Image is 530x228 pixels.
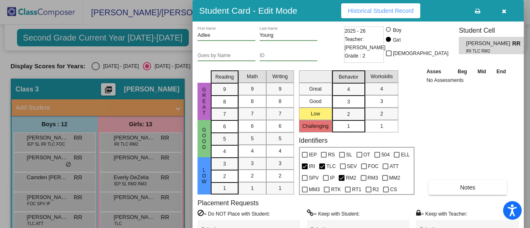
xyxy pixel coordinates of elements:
span: 6 [279,122,282,130]
span: IRI TLC RM2 [466,48,506,54]
button: Historical Student Record [341,3,420,18]
span: 3 [279,160,282,167]
span: 3 [347,98,350,106]
span: [PERSON_NAME] [466,39,512,48]
span: 4 [380,85,383,93]
span: Good [200,127,208,150]
td: No Assessments [424,76,511,84]
span: 6 [223,123,226,130]
span: MM3 [309,185,320,194]
span: 1 [347,122,350,130]
span: Grade : 2 [344,52,365,60]
span: 2 [279,172,282,180]
span: 8 [223,98,226,106]
span: 8 [279,98,282,105]
span: 4 [279,147,282,155]
span: 5 [223,135,226,143]
label: = Keep with Student: [307,209,360,218]
label: Placement Requests [198,199,259,207]
label: = Keep with Teacher: [416,209,467,218]
span: FOC [368,161,378,171]
span: MM2 [389,173,400,183]
span: 5 [279,135,282,142]
span: OT [364,150,371,160]
span: ATT [390,161,399,171]
th: Mid [472,67,491,76]
span: Historical Student Record [348,7,414,14]
span: 7 [279,110,282,118]
span: Behavior [339,73,358,81]
th: Beg [452,67,472,76]
th: End [491,67,511,76]
span: CS [390,185,397,194]
span: Notes [460,184,475,191]
span: 2 [347,110,350,118]
span: Writing [272,73,288,80]
h3: Student Card - Edit Mode [199,5,297,16]
span: RS [328,150,335,160]
span: 2 [380,110,383,118]
span: R2 [373,185,379,194]
span: 7 [223,110,226,118]
span: 2 [223,173,226,180]
span: RT1 [352,185,361,194]
span: RM3 [368,173,378,183]
div: Boy [393,26,402,34]
span: Math [247,73,258,80]
span: TLC [326,161,336,171]
span: 6 [251,122,254,130]
span: IP [330,173,335,183]
span: 3 [223,160,226,168]
span: SEV [347,161,357,171]
div: Girl [393,36,401,44]
span: 1 [223,185,226,192]
span: 2025 - 26 [344,27,366,35]
span: RTK [331,185,341,194]
span: IRI [309,161,315,171]
span: RR [512,39,524,48]
span: 4 [223,148,226,155]
span: 9 [279,85,282,93]
span: Workskills [371,73,393,80]
label: Identifiers [299,137,328,144]
span: SL [346,150,352,160]
span: Teacher: [PERSON_NAME] [344,35,385,52]
span: Low [200,167,208,185]
span: 2 [251,172,254,180]
span: 4 [251,147,254,155]
span: 3 [251,160,254,167]
span: 8 [251,98,254,105]
input: goes by name [198,53,255,59]
span: 1 [380,122,383,130]
span: 1 [279,185,282,192]
span: RM2 [346,173,356,183]
span: ELL [401,150,410,160]
span: 7 [251,110,254,118]
span: 5 [251,135,254,142]
span: IEP [309,150,317,160]
span: SPV [309,173,319,183]
span: 504 [381,150,390,160]
span: [DEMOGRAPHIC_DATA] [393,48,448,58]
span: 3 [380,98,383,105]
span: 1 [251,185,254,192]
span: 9 [251,85,254,93]
span: 4 [347,86,350,93]
span: 9 [223,86,226,93]
span: Reading [215,73,234,81]
span: Great [200,87,208,116]
th: Asses [424,67,452,76]
button: Notes [429,180,507,195]
label: = Do NOT Place with Student: [198,209,270,218]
